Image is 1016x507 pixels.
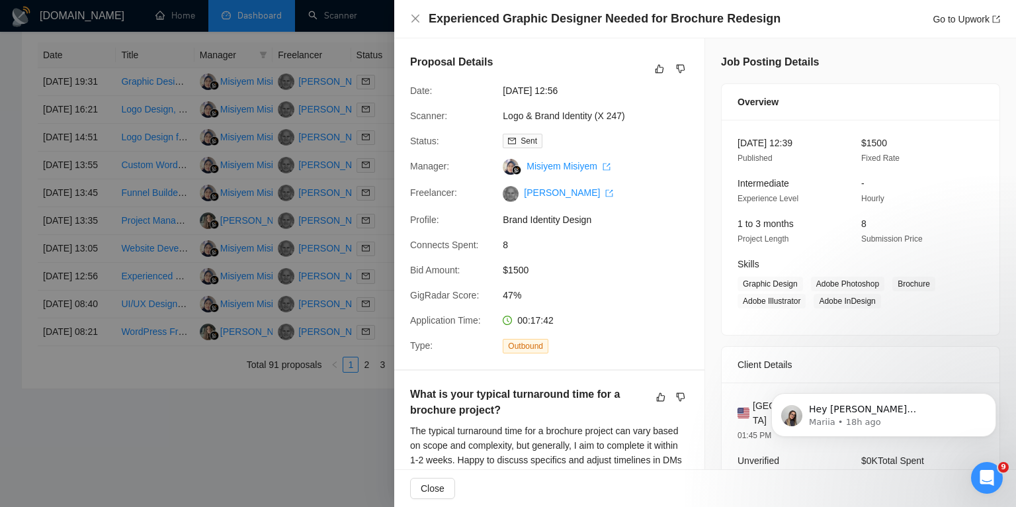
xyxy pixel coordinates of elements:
[30,95,51,116] img: Profile image for Mariia
[655,64,664,74] span: like
[410,111,447,121] span: Scanner:
[738,259,759,269] span: Skills
[521,136,537,146] span: Sent
[503,288,701,302] span: 47%
[892,277,935,291] span: Brochure
[429,11,781,27] h4: Experienced Graphic Designer Needed for Brochure Redesign
[517,315,554,326] span: 00:17:42
[653,389,669,405] button: like
[738,218,794,229] span: 1 to 3 months
[503,186,519,202] img: c1KMYbSUufEWBls0-Guyemiimam7xLkkpV9MGfcmiomLFdC9vGXT7BBDYSdkZD-0uq
[58,93,228,107] p: Hey [PERSON_NAME][EMAIL_ADDRESS][DOMAIN_NAME], Looks like your Upwork agency thogan Agency ran ou...
[410,187,457,198] span: Freelancer:
[738,194,798,203] span: Experience Level
[410,85,432,96] span: Date:
[524,187,613,198] a: [PERSON_NAME] export
[410,290,479,300] span: GigRadar Score:
[503,316,512,325] span: clock-circle
[738,406,749,420] img: 🇺🇸
[410,214,439,225] span: Profile:
[738,277,803,291] span: Graphic Design
[503,238,701,252] span: 8
[861,194,884,203] span: Hourly
[814,294,880,308] span: Adobe InDesign
[861,218,867,229] span: 8
[410,161,449,171] span: Manager:
[971,462,1003,494] iframe: Intercom live chat
[605,189,613,197] span: export
[676,64,685,74] span: dislike
[673,389,689,405] button: dislike
[410,478,455,499] button: Close
[673,61,689,77] button: dislike
[652,61,667,77] button: like
[992,15,1000,23] span: export
[512,165,521,175] img: gigradar-bm.png
[676,392,685,402] span: dislike
[410,13,421,24] button: Close
[998,462,1009,473] span: 9
[527,161,610,171] a: Misiyem Misiyem export
[58,107,228,118] p: Message from Mariia, sent 18h ago
[410,315,481,326] span: Application Time:
[656,392,665,402] span: like
[933,14,1000,24] a: Go to Upworkexport
[738,455,779,466] span: Unverified
[738,294,806,308] span: Adobe Illustrator
[410,136,439,146] span: Status:
[503,111,624,121] a: Logo & Brand Identity (X 247)
[738,431,771,440] span: 01:45 PM
[738,178,789,189] span: Intermediate
[410,387,647,418] h5: What is your typical turnaround time for a brochure project?
[508,137,516,145] span: mail
[410,13,421,24] span: close
[410,54,493,70] h5: Proposal Details
[861,138,887,148] span: $1500
[503,212,701,227] span: Brand Identity Design
[721,54,819,70] h5: Job Posting Details
[738,95,779,109] span: Overview
[738,154,773,163] span: Published
[811,277,884,291] span: Adobe Photoshop
[410,240,479,250] span: Connects Spent:
[861,455,924,466] span: $0K Total Spent
[410,340,433,351] span: Type:
[738,347,984,383] div: Client Details
[861,234,923,244] span: Submission Price
[410,424,689,482] div: The typical turnaround time for a brochure project can vary based on scope and complexity, but ge...
[503,263,701,277] span: $1500
[738,234,788,244] span: Project Length
[20,83,245,127] div: message notification from Mariia, 18h ago. Hey edesiri.ukiri@geeksforgrowth.com, Looks like your ...
[503,339,548,353] span: Outbound
[603,163,611,171] span: export
[410,265,460,275] span: Bid Amount:
[738,138,792,148] span: [DATE] 12:39
[861,178,865,189] span: -
[861,154,900,163] span: Fixed Rate
[503,83,701,98] span: [DATE] 12:56
[421,481,444,496] span: Close
[751,310,1016,458] iframe: Intercom notifications message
